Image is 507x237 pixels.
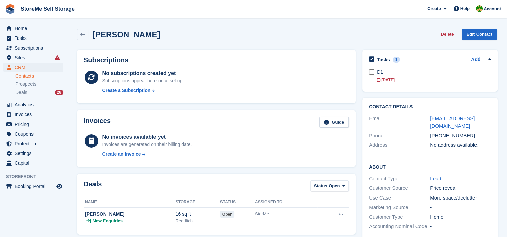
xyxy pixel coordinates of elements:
[15,129,55,139] span: Coupons
[430,184,491,192] div: Price reveal
[255,197,317,208] th: Assigned to
[92,218,123,224] span: New Enquiries
[15,81,63,88] a: Prospects
[3,129,63,139] a: menu
[18,3,77,14] a: StoreMe Self Storage
[102,69,184,77] div: No subscriptions created yet
[319,117,349,128] a: Guide
[329,183,340,189] span: Open
[3,100,63,109] a: menu
[15,110,55,119] span: Invoices
[15,63,55,72] span: CRM
[85,211,176,218] div: [PERSON_NAME]
[15,81,36,87] span: Prospects
[377,57,390,63] h2: Tasks
[102,87,151,94] div: Create a Subscription
[369,104,491,110] h2: Contact Details
[310,180,349,191] button: Status: Open
[430,204,491,211] div: -
[6,173,67,180] span: Storefront
[369,213,430,221] div: Customer Type
[102,151,192,158] a: Create an Invoice
[176,218,220,224] div: Redditch
[176,211,220,218] div: 16 sq ft
[369,204,430,211] div: Marketing Source
[369,175,430,183] div: Contact Type
[84,56,349,64] h2: Subscriptions
[84,197,176,208] th: Name
[92,30,160,39] h2: [PERSON_NAME]
[3,120,63,129] a: menu
[460,5,470,12] span: Help
[84,180,102,193] h2: Deals
[369,132,430,140] div: Phone
[15,73,63,79] a: Contacts
[220,197,255,208] th: Status
[102,133,192,141] div: No invoices available yet
[369,194,430,202] div: Use Case
[3,53,63,62] a: menu
[15,43,55,53] span: Subscriptions
[15,89,27,96] span: Deals
[3,110,63,119] a: menu
[484,6,501,12] span: Account
[377,65,491,86] a: D1 [DATE]
[430,194,491,202] div: More space/declutter
[84,117,111,128] h2: Invoices
[427,5,441,12] span: Create
[462,29,497,40] a: Edit Contact
[369,223,430,230] div: Accounting Nominal Code
[15,182,55,191] span: Booking Portal
[3,63,63,72] a: menu
[5,4,15,14] img: stora-icon-8386f47178a22dfd0bd8f6a31ec36ba5ce8667c1dd55bd0f319d3a0aa187defe.svg
[430,132,491,140] div: [PHONE_NUMBER]
[3,182,63,191] a: menu
[476,5,483,12] img: StorMe
[3,43,63,53] a: menu
[15,33,55,43] span: Tasks
[55,90,63,95] div: 28
[430,141,491,149] div: No address available.
[314,183,329,189] span: Status:
[369,115,430,130] div: Email
[471,56,480,64] a: Add
[255,211,317,217] div: StorMe
[430,213,491,221] div: Home
[15,100,55,109] span: Analytics
[55,55,60,60] i: Smart entry sync failures have occurred
[430,176,441,181] a: Lead
[15,139,55,148] span: Protection
[102,87,184,94] a: Create a Subscription
[176,197,220,208] th: Storage
[3,24,63,33] a: menu
[15,24,55,33] span: Home
[393,57,400,63] div: 1
[438,29,456,40] button: Delete
[102,141,192,148] div: Invoices are generated on their billing date.
[15,53,55,62] span: Sites
[3,149,63,158] a: menu
[430,115,475,129] a: [EMAIL_ADDRESS][DOMAIN_NAME]
[220,211,235,218] span: open
[377,77,491,83] div: [DATE]
[102,151,141,158] div: Create an Invoice
[430,223,491,230] div: -
[15,149,55,158] span: Settings
[90,218,91,224] span: |
[15,158,55,168] span: Capital
[15,89,63,96] a: Deals 28
[3,33,63,43] a: menu
[3,139,63,148] a: menu
[369,163,491,170] h2: About
[369,184,430,192] div: Customer Source
[369,141,430,149] div: Address
[3,158,63,168] a: menu
[55,182,63,190] a: Preview store
[15,120,55,129] span: Pricing
[102,77,184,84] div: Subscriptions appear here once set up.
[377,69,491,76] div: D1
